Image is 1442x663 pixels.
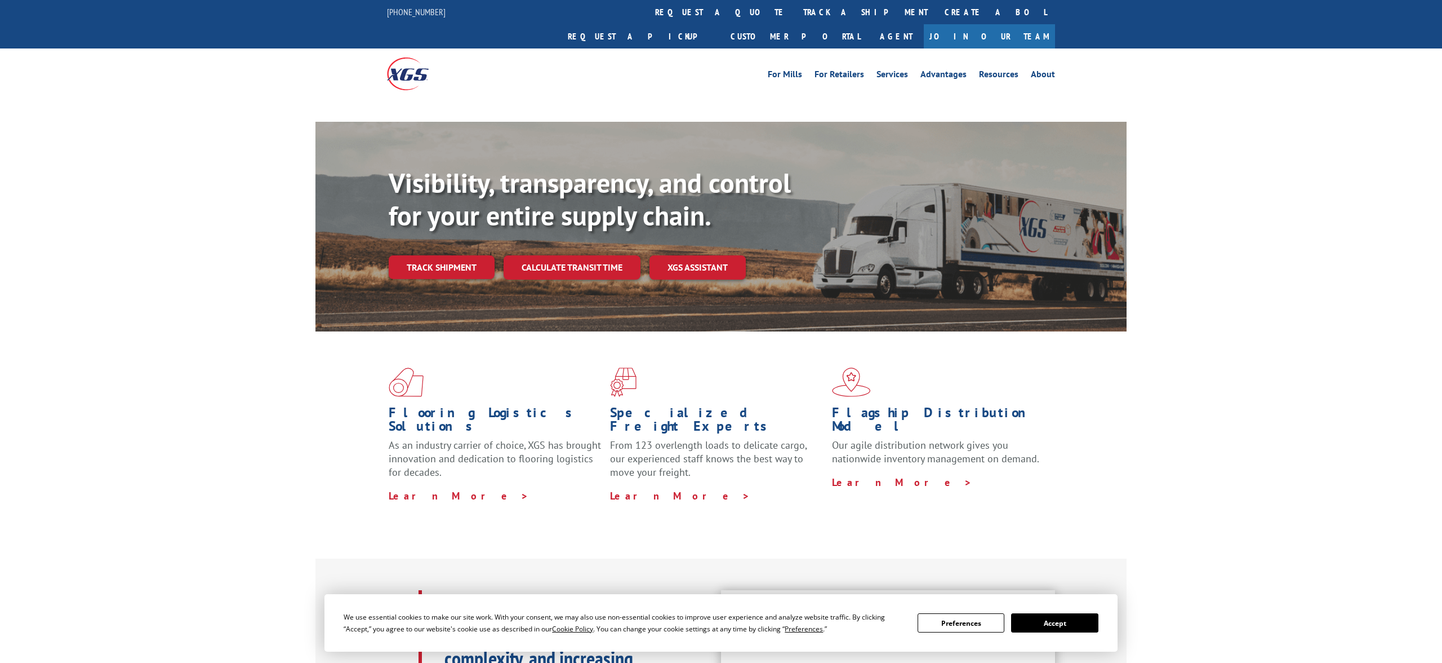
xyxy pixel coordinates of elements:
a: Agent [869,24,924,48]
img: xgs-icon-total-supply-chain-intelligence-red [389,368,424,397]
a: Learn More > [610,489,750,502]
a: Resources [979,70,1018,82]
div: Cookie Consent Prompt [324,594,1118,652]
img: xgs-icon-focused-on-flooring-red [610,368,637,397]
h1: Flooring Logistics Solutions [389,406,602,439]
a: For Mills [768,70,802,82]
a: Customer Portal [722,24,869,48]
a: Services [876,70,908,82]
img: xgs-icon-flagship-distribution-model-red [832,368,871,397]
a: Calculate transit time [504,255,640,280]
h1: Flagship Distribution Model [832,406,1045,439]
span: Preferences [785,624,823,634]
span: Our agile distribution network gives you nationwide inventory management on demand. [832,439,1039,465]
span: As an industry carrier of choice, XGS has brought innovation and dedication to flooring logistics... [389,439,601,479]
button: Accept [1011,613,1098,633]
h1: Specialized Freight Experts [610,406,823,439]
div: We use essential cookies to make our site work. With your consent, we may also use non-essential ... [344,611,904,635]
a: Request a pickup [559,24,722,48]
a: Learn More > [389,489,529,502]
a: Track shipment [389,255,495,279]
span: Cookie Policy [552,624,593,634]
b: Visibility, transparency, and control for your entire supply chain. [389,165,791,233]
p: From 123 overlength loads to delicate cargo, our experienced staff knows the best way to move you... [610,439,823,489]
a: Advantages [920,70,967,82]
button: Preferences [918,613,1004,633]
a: XGS ASSISTANT [649,255,746,280]
a: [PHONE_NUMBER] [387,6,446,17]
a: About [1031,70,1055,82]
a: For Retailers [815,70,864,82]
a: Learn More > [832,476,972,489]
a: Join Our Team [924,24,1055,48]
